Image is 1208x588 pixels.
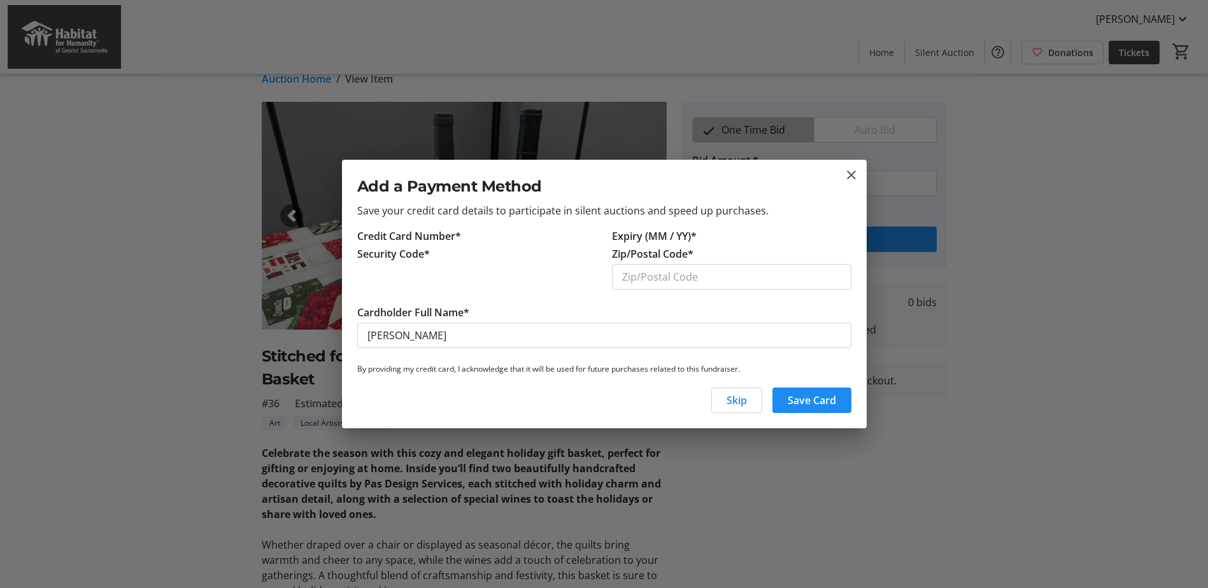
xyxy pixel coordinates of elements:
[772,388,851,413] button: Save Card
[357,203,851,218] p: Save your credit card details to participate in silent auctions and speed up purchases.
[788,393,836,408] span: Save Card
[612,246,693,262] label: Zip/Postal Code*
[612,228,697,244] label: Expiry (MM / YY)*
[357,175,851,198] h2: Add a Payment Method
[357,323,851,348] input: Card Holder Name
[357,305,469,320] label: Cardholder Full Name*
[357,246,430,262] label: Security Code*
[727,393,747,408] span: Skip
[357,228,461,244] label: Credit Card Number*
[357,363,851,375] p: By providing my credit card, I acknowledge that it will be used for future purchases related to t...
[844,167,859,183] button: close
[612,264,851,290] input: Zip/Postal Code
[711,388,762,413] button: Skip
